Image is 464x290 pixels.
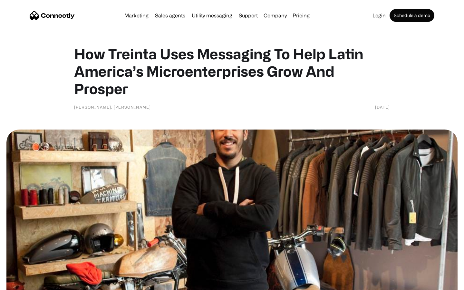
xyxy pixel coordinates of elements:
ul: Language list [13,279,39,288]
a: Support [236,13,260,18]
a: Marketing [122,13,151,18]
a: Utility messaging [189,13,235,18]
a: Sales agents [152,13,188,18]
div: [DATE] [375,104,390,110]
a: Schedule a demo [390,9,434,22]
a: Login [370,13,388,18]
a: Pricing [290,13,312,18]
h1: How Treinta Uses Messaging To Help Latin America’s Microenterprises Grow And Prosper [74,45,390,97]
div: Company [264,11,287,20]
div: [PERSON_NAME], [PERSON_NAME] [74,104,151,110]
aside: Language selected: English [6,279,39,288]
